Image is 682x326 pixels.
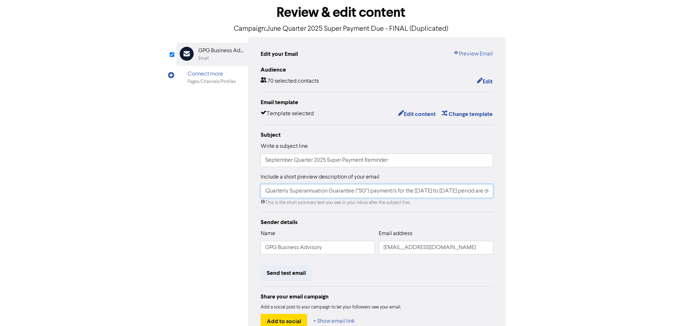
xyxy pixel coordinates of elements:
[176,43,248,66] div: GPG Business AdvisoryEmail
[188,78,236,85] div: Pages/Channels/Profiles
[261,50,298,58] div: Edit your Email
[261,229,275,238] label: Name
[176,66,248,89] div: Connect morePages/Channels/Profiles
[379,229,412,238] label: Email address
[261,266,312,281] button: Send test email
[261,173,379,181] label: Include a short preview description of your email
[261,65,493,74] div: Audience
[261,131,493,139] div: Subject
[261,218,493,227] div: Sender details
[176,24,506,34] p: Campaign: June Quarter 2025 Super Payment Due - FINAL (Duplicated)
[176,4,506,21] h1: Review & edit content
[261,110,314,119] div: Template selected
[261,292,493,301] div: Share your email campaign
[398,110,436,119] button: Edit content
[261,98,493,107] div: Email template
[261,304,493,311] div: Add a social post to your campaign to let your followers see your email.
[261,199,493,206] div: This is the short summary text you see in your inbox after the subject line.
[453,50,493,58] a: Preview Email
[198,47,244,55] div: GPG Business Advisory
[477,77,493,86] button: Edit
[646,292,682,326] iframe: Chat Widget
[261,142,308,151] label: Write a subject line
[441,110,493,119] button: Change template
[188,70,236,78] div: Connect more
[198,55,209,62] div: Email
[261,77,319,86] div: 70 selected contacts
